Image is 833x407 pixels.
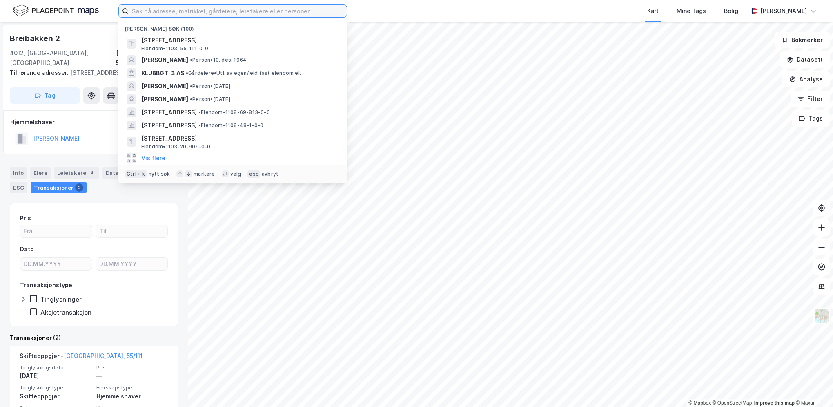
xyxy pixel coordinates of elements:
div: Kart [647,6,659,16]
input: Fra [20,225,92,237]
span: • [186,70,188,76]
div: [GEOGRAPHIC_DATA], 55/111 [116,48,178,68]
img: Z [814,308,829,324]
input: DD.MM.YYYY [20,258,92,270]
span: Gårdeiere • Utl. av egen/leid fast eiendom el. [186,70,301,76]
iframe: Chat Widget [792,368,833,407]
div: Bolig [724,6,738,16]
a: OpenStreetMap [713,400,752,406]
div: [PERSON_NAME] søk (100) [118,19,347,34]
input: Søk på adresse, matrikkel, gårdeiere, leietakere eller personer [129,5,347,17]
input: DD.MM.YYYY [96,258,167,270]
span: Eiendom • 1103-20-909-0-0 [141,143,211,150]
span: Tinglysningstype [20,384,91,391]
div: 4 [88,169,96,177]
div: — [96,371,168,381]
span: • [190,83,192,89]
div: Hjemmelshaver [10,117,178,127]
button: Analyse [782,71,830,87]
div: markere [194,171,215,177]
span: • [198,122,201,128]
span: [PERSON_NAME] [141,81,188,91]
button: Bokmerker [775,32,830,48]
span: [PERSON_NAME] [141,94,188,104]
div: Datasett [102,167,133,179]
div: nytt søk [149,171,170,177]
span: Eierskapstype [96,384,168,391]
div: ESG [10,182,27,193]
span: Tinglysningsdato [20,364,91,371]
div: Info [10,167,27,179]
span: • [198,109,201,115]
div: Eiere [30,167,51,179]
span: [STREET_ADDRESS] [141,36,337,45]
span: Person • [DATE] [190,96,230,103]
div: avbryt [262,171,278,177]
div: [STREET_ADDRESS] [10,68,171,78]
span: Person • 10. des. 1964 [190,57,247,63]
div: 4012, [GEOGRAPHIC_DATA], [GEOGRAPHIC_DATA] [10,48,116,68]
div: Hjemmelshaver [96,391,168,401]
button: Datasett [780,51,830,68]
div: Tinglysninger [40,295,82,303]
span: Person • [DATE] [190,83,230,89]
span: [STREET_ADDRESS] [141,107,197,117]
div: [PERSON_NAME] [760,6,807,16]
a: Improve this map [754,400,795,406]
button: Vis flere [141,153,165,163]
div: Transaksjoner (2) [10,333,178,343]
div: velg [230,171,241,177]
span: [STREET_ADDRESS] [141,121,197,130]
a: [GEOGRAPHIC_DATA], 55/111 [64,352,143,359]
button: Tags [792,110,830,127]
span: • [190,57,192,63]
div: Skifteoppgjør [20,391,91,401]
div: Pris [20,213,31,223]
button: Tag [10,87,80,104]
span: Tilhørende adresser: [10,69,70,76]
div: Kontrollprogram for chat [792,368,833,407]
div: Dato [20,244,34,254]
a: Mapbox [688,400,711,406]
div: Ctrl + k [125,170,147,178]
div: [DATE] [20,371,91,381]
div: Leietakere [54,167,99,179]
div: esc [247,170,260,178]
div: Skifteoppgjør - [20,351,143,364]
input: Til [96,225,167,237]
div: Mine Tags [677,6,706,16]
img: logo.f888ab2527a4732fd821a326f86c7f29.svg [13,4,99,18]
span: Pris [96,364,168,371]
div: Transaksjoner [31,182,87,193]
span: KLUBBGT. 3 AS [141,68,184,78]
button: Filter [791,91,830,107]
span: • [190,96,192,102]
div: Transaksjonstype [20,280,72,290]
span: [PERSON_NAME] [141,55,188,65]
div: Breibakken 2 [10,32,62,45]
div: Aksjetransaksjon [40,309,91,316]
div: 2 [75,183,83,192]
span: Eiendom • 1108-69-813-0-0 [198,109,270,116]
span: Eiendom • 1103-55-111-0-0 [141,45,209,52]
span: [STREET_ADDRESS] [141,134,337,143]
span: Eiendom • 1108-48-1-0-0 [198,122,263,129]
